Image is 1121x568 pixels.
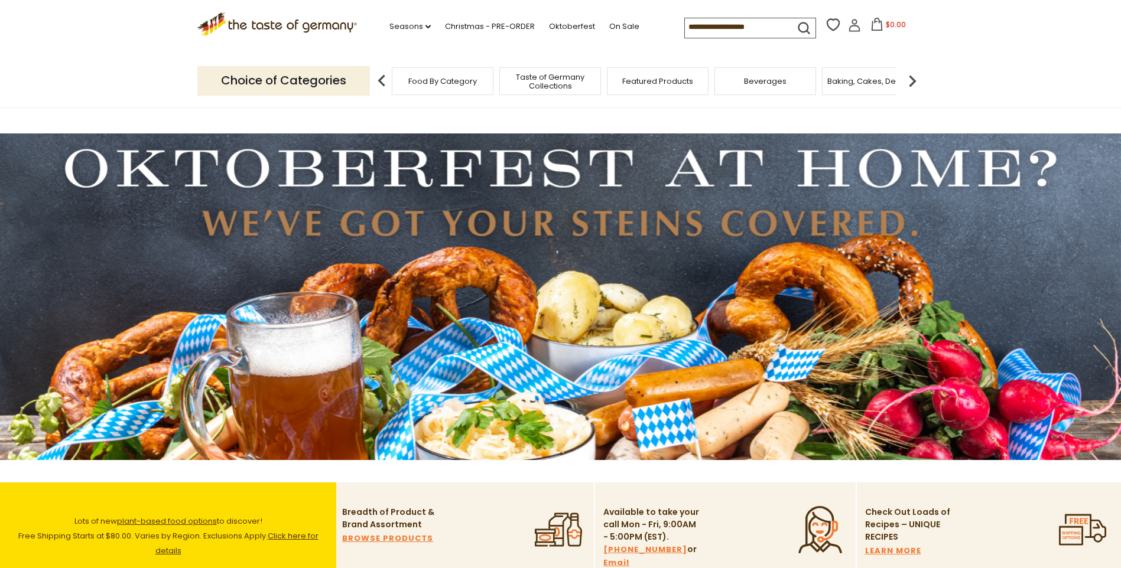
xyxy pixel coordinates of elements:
img: previous arrow [370,69,394,93]
button: $0.00 [863,18,914,35]
a: Food By Category [408,77,477,86]
span: Lots of new to discover! Free Shipping Starts at $80.00. Varies by Region. Exclusions Apply. [18,515,319,556]
a: Taste of Germany Collections [503,73,597,90]
a: Click here for details [155,530,319,556]
a: BROWSE PRODUCTS [342,532,433,545]
img: next arrow [901,69,924,93]
a: Featured Products [622,77,693,86]
a: plant-based food options [117,515,217,527]
a: On Sale [609,20,639,33]
a: Christmas - PRE-ORDER [445,20,535,33]
a: [PHONE_NUMBER] [603,543,687,556]
p: Check Out Loads of Recipes – UNIQUE RECIPES [865,506,951,543]
p: Breadth of Product & Brand Assortment [342,506,440,531]
a: Oktoberfest [549,20,595,33]
a: LEARN MORE [865,544,921,557]
p: Choice of Categories [197,66,370,95]
span: $0.00 [886,19,906,30]
a: Seasons [389,20,431,33]
a: Baking, Cakes, Desserts [827,77,919,86]
a: Beverages [744,77,787,86]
